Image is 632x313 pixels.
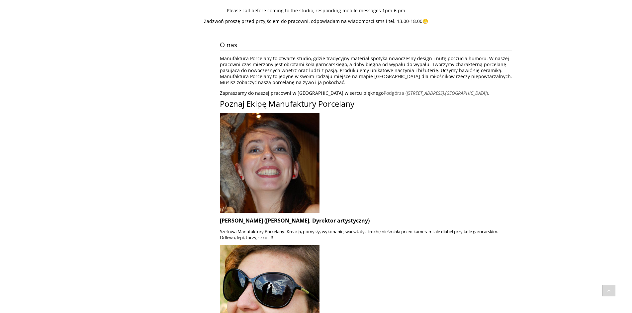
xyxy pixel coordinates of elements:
[220,90,512,96] p: Zapraszamy do naszej pracowni w [GEOGRAPHIC_DATA] w sercu pięknego
[445,90,487,96] em: [GEOGRAPHIC_DATA]
[220,217,370,224] span: [PERSON_NAME] ([PERSON_NAME], Dyrektor artystyczny)
[120,8,512,14] p: Please call before coming to the studio, responding mobile messages 1pm-6 pm
[220,39,512,51] span: O nas
[220,98,354,109] span: Poznaj Ekipę Manufaktury Porcelany
[384,90,489,96] a: Podgórza ([STREET_ADDRESS],[GEOGRAPHIC_DATA]).
[220,113,319,213] img: lila
[220,229,498,240] span: Szefowa Manufaktury Porcelany. Kreacja, pomysły, wykonanie, warsztaty. Trochę nieśmiała przed kam...
[120,18,512,24] p: Zadzwoń proszę przed przyjściem do pracowni, odpowiadam na wiadomosci sms i tel. 13.00-18.00😁
[407,90,445,96] em: [STREET_ADDRESS],
[220,56,512,85] p: Manufaktura Porcelany to otwarte studio, gdzie tradycyjny materiał spotyka nowoczesny design i nu...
